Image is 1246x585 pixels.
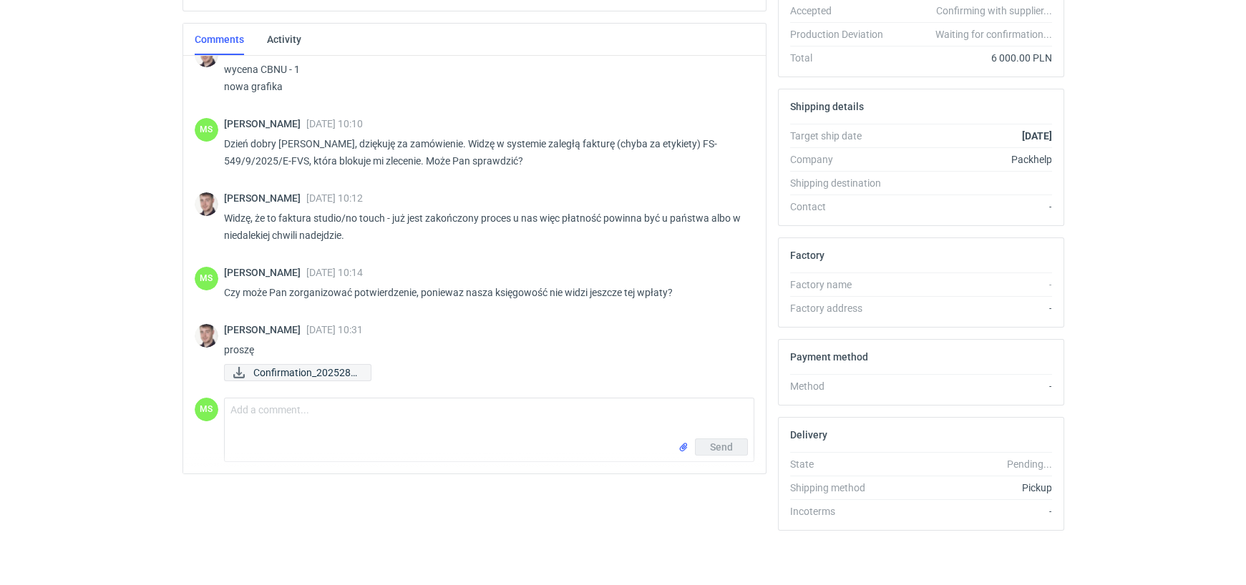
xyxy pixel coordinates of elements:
div: - [895,301,1052,315]
span: [DATE] 10:31 [306,324,363,335]
div: Shipping destination [790,176,895,190]
p: proszę [224,341,743,358]
h2: Factory [790,250,824,261]
button: Send [695,438,748,456]
span: Send [710,442,733,452]
figcaption: MS [195,398,218,421]
div: Magdalena Szumiło [195,398,218,421]
div: Factory name [790,277,895,292]
div: Magdalena Szumiło [195,118,218,142]
img: Maciej Sikora [195,324,218,348]
figcaption: MS [195,118,218,142]
em: Confirming with supplier... [935,5,1051,16]
a: Comments [195,24,244,55]
h2: Shipping details [790,101,864,112]
div: Production Deviation [790,27,895,41]
div: Incoterms [790,504,895,518]
figcaption: MS [195,267,218,290]
a: Confirmation_2025280... [224,364,371,381]
div: Target ship date [790,129,895,143]
div: Company [790,152,895,167]
div: - [895,200,1052,214]
span: [DATE] 10:12 [306,192,363,204]
div: - [895,379,1052,393]
div: Total [790,51,895,65]
img: Maciej Sikora [195,192,218,216]
p: wycena CBNU - 1 nowa grafika [224,61,743,95]
div: Pickup [895,481,1052,495]
em: Waiting for confirmation... [935,27,1051,41]
div: - [895,277,1052,292]
span: Confirmation_2025280... [253,365,359,380]
img: Maciej Sikora [195,44,218,67]
p: Dzień dobry [PERSON_NAME], dziękuję za zamówienie. Widzę w systemie zaległą fakturę (chyba za ety... [224,135,743,169]
strong: [DATE] [1021,130,1051,142]
div: Confirmation_202528064001484273.pdf [224,364,367,381]
span: [DATE] 10:14 [306,267,363,278]
div: Factory address [790,301,895,315]
div: Method [790,379,895,393]
a: Activity [267,24,301,55]
span: [PERSON_NAME] [224,324,306,335]
div: Magdalena Szumiło [195,267,218,290]
div: Contact [790,200,895,214]
span: [DATE] 10:10 [306,118,363,129]
div: Shipping method [790,481,895,495]
h2: Delivery [790,429,827,441]
p: Czy może Pan zorganizować potwierdzenie, poniewaz nasza księgowość nie widzi jeszcze tej wpłaty? [224,284,743,301]
em: Pending... [1006,458,1051,470]
span: [PERSON_NAME] [224,267,306,278]
span: [PERSON_NAME] [224,192,306,204]
h2: Payment method [790,351,868,363]
div: 6 000.00 PLN [895,51,1052,65]
div: Packhelp [895,152,1052,167]
div: State [790,457,895,471]
p: Widzę, że to faktura studio/no touch - już jest zakończony proces u nas więc płatność powinna być... [224,210,743,244]
span: [PERSON_NAME] [224,118,306,129]
div: Accepted [790,4,895,18]
div: - [895,504,1052,518]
